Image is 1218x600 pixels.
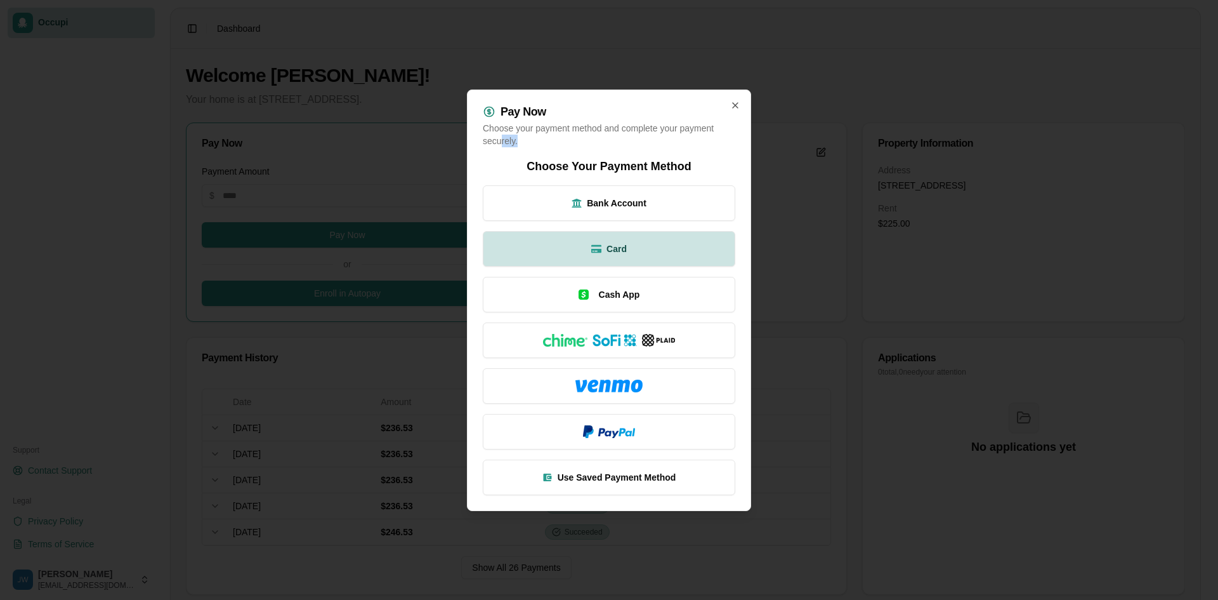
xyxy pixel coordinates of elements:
[527,157,691,175] h2: Choose Your Payment Method
[599,288,640,301] span: Cash App
[593,334,637,347] img: SoFi logo
[483,231,735,267] button: Card
[575,380,643,392] img: Venmo logo
[587,197,646,210] span: Bank Account
[483,122,735,147] p: Choose your payment method and complete your payment securely.
[543,334,587,347] img: Chime logo
[558,471,676,484] span: Use Saved Payment Method
[483,185,735,221] button: Bank Account
[583,425,635,438] img: PayPal logo
[483,277,735,312] button: Cash App
[606,243,627,255] span: Card
[642,334,675,347] img: Plaid logo
[501,106,546,117] h2: Pay Now
[483,460,735,495] button: Use Saved Payment Method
